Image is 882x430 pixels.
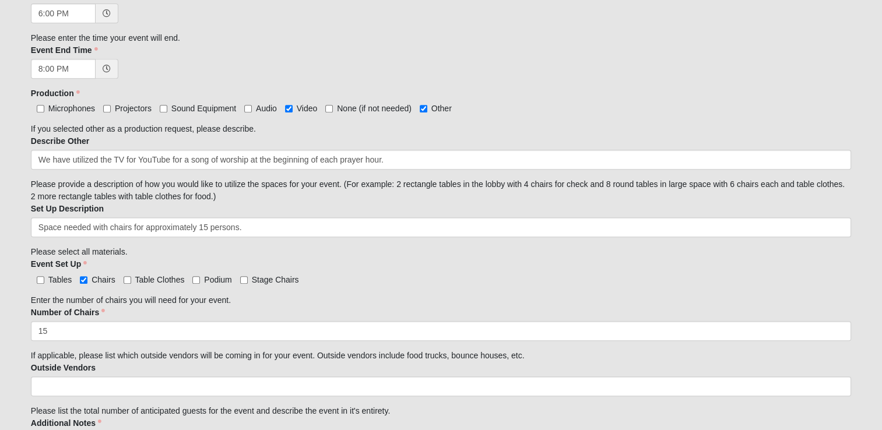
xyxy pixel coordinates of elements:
input: Chairs [80,276,87,284]
span: Audio [256,104,277,113]
span: Chairs [92,275,115,284]
input: Tables [37,276,44,284]
label: Set Up Description [31,203,104,214]
input: Stage Chairs [240,276,248,284]
input: Table Clothes [124,276,131,284]
label: Number of Chairs [31,306,105,318]
label: Production [31,87,80,99]
label: Event Set Up [31,258,87,270]
label: Describe Other [31,135,89,147]
input: Sound Equipment [160,105,167,112]
label: Outside Vendors [31,362,96,373]
span: Video [297,104,318,113]
span: Tables [48,275,72,284]
input: None (if not needed) [325,105,333,112]
input: Other [420,105,427,112]
label: Event End Time [31,44,98,56]
span: Projectors [115,104,152,113]
label: Additional Notes [31,417,101,429]
span: Microphones [48,104,95,113]
input: Projectors [103,105,111,112]
input: Video [285,105,293,112]
input: Podium [192,276,200,284]
span: Sound Equipment [171,104,236,113]
span: Stage Chairs [252,275,299,284]
span: Table Clothes [135,275,185,284]
span: Podium [204,275,231,284]
input: Microphones [37,105,44,112]
input: Audio [244,105,252,112]
span: Other [431,104,452,113]
span: None (if not needed) [337,104,412,113]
